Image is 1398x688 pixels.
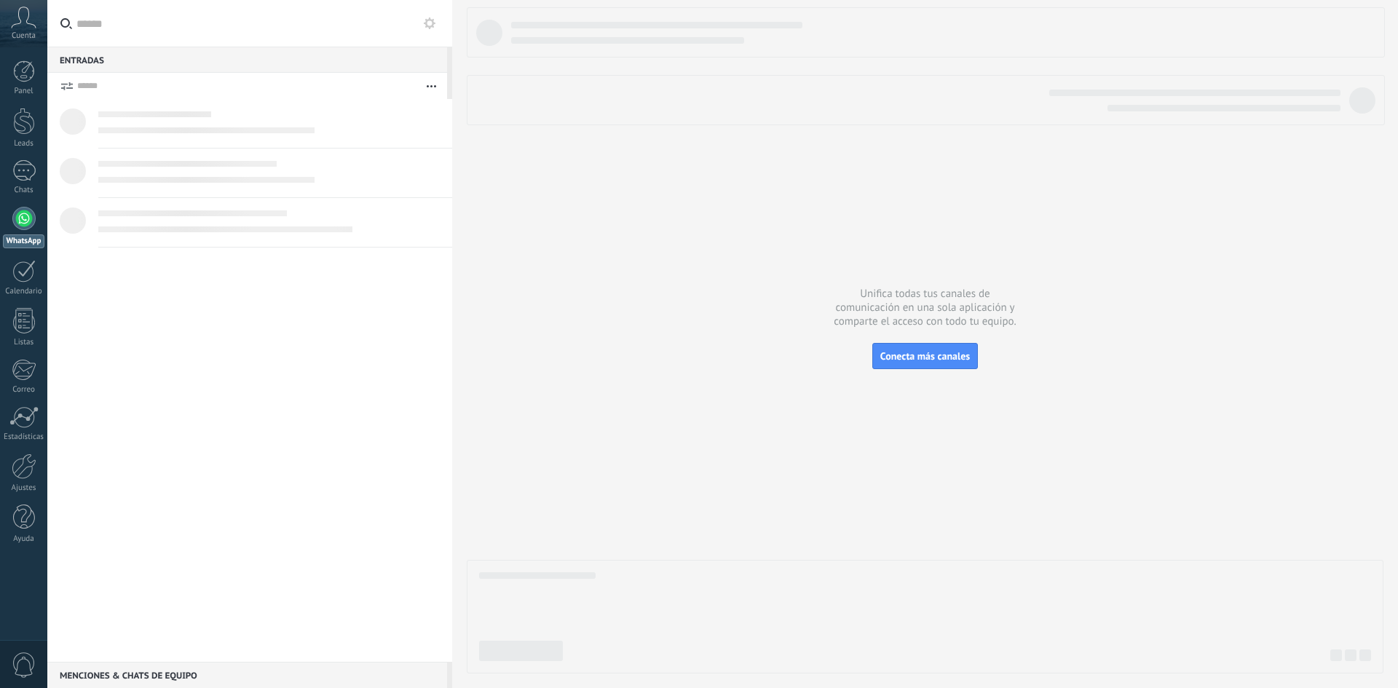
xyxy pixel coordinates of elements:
span: Conecta más canales [880,349,970,363]
div: Panel [3,87,45,96]
div: Entradas [47,47,447,73]
div: Correo [3,385,45,395]
div: Chats [3,186,45,195]
div: Ayuda [3,534,45,544]
div: WhatsApp [3,234,44,248]
div: Listas [3,338,45,347]
span: Cuenta [12,31,36,41]
div: Ajustes [3,483,45,493]
div: Leads [3,139,45,149]
div: Menciones & Chats de equipo [47,662,447,688]
div: Estadísticas [3,432,45,442]
div: Calendario [3,287,45,296]
button: Conecta más canales [872,343,978,369]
